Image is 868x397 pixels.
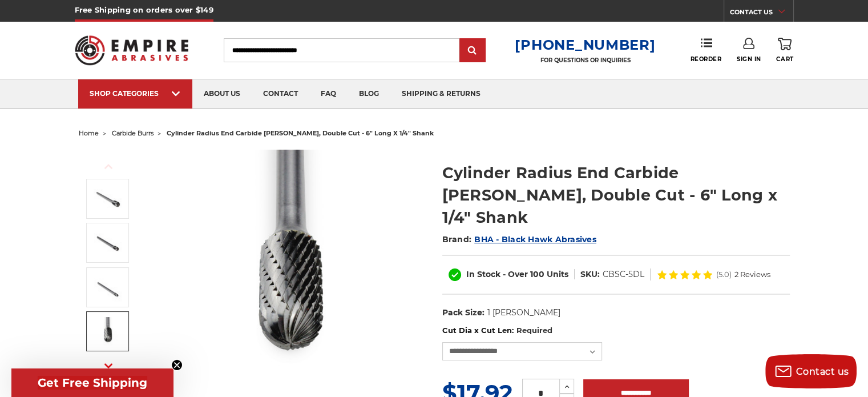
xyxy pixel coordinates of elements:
[796,366,849,377] span: Contact us
[95,353,122,378] button: Next
[487,307,560,319] dd: 1 [PERSON_NAME]
[442,307,485,319] dt: Pack Size:
[603,268,644,280] dd: CBSC-5DL
[90,89,181,98] div: SHOP CATEGORIES
[547,269,568,279] span: Units
[737,55,761,63] span: Sign In
[516,326,552,335] small: Required
[466,269,500,279] span: In Stock
[442,234,472,244] span: Brand:
[580,268,600,280] dt: SKU:
[94,185,122,213] img: CBSC-5DL Long reach double cut carbide rotary burr, cylinder radius end cut shape 1/4 inch shank
[442,325,790,336] label: Cut Dia x Cut Len:
[309,79,348,109] a: faq
[192,79,252,109] a: about us
[112,129,154,137] a: carbide burrs
[503,269,528,279] span: - Over
[690,38,721,62] a: Reorder
[176,150,405,378] img: CBSC-5DL Long reach double cut carbide rotary burr, cylinder radius end cut shape 1/4 inch shank
[167,129,434,137] span: cylinder radius end carbide [PERSON_NAME], double cut - 6" long x 1/4" shank
[776,38,793,63] a: Cart
[252,79,309,109] a: contact
[94,317,122,346] img: cylinder radius end cut shape burr head 6" long shank double cut tungsten carbide burr CBSC-5DL
[94,228,122,257] img: CBSC-3DL Long reach double cut carbide rotary burr, cylinder radius end cut shape 1/4 inch shank
[348,79,390,109] a: blog
[75,28,189,73] img: Empire Abrasives
[38,376,147,390] span: Get Free Shipping
[79,129,99,137] a: home
[776,55,793,63] span: Cart
[690,55,721,63] span: Reorder
[730,6,793,22] a: CONTACT US
[734,271,770,278] span: 2 Reviews
[474,234,596,244] a: BHA - Black Hawk Abrasives
[716,271,732,278] span: (5.0)
[515,37,655,53] a: [PHONE_NUMBER]
[442,162,790,228] h1: Cylinder Radius End Carbide [PERSON_NAME], Double Cut - 6" Long x 1/4" Shank
[390,79,492,109] a: shipping & returns
[11,368,173,397] div: Get Free ShippingClose teaser
[94,273,122,302] img: CBSC-1DL Long reach double cut carbide rotary burr, cylinder radius end cut shape 1/4 inch shank
[515,57,655,64] p: FOR QUESTIONS OR INQUIRIES
[171,359,183,371] button: Close teaser
[530,269,544,279] span: 100
[95,154,122,179] button: Previous
[765,354,857,388] button: Contact us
